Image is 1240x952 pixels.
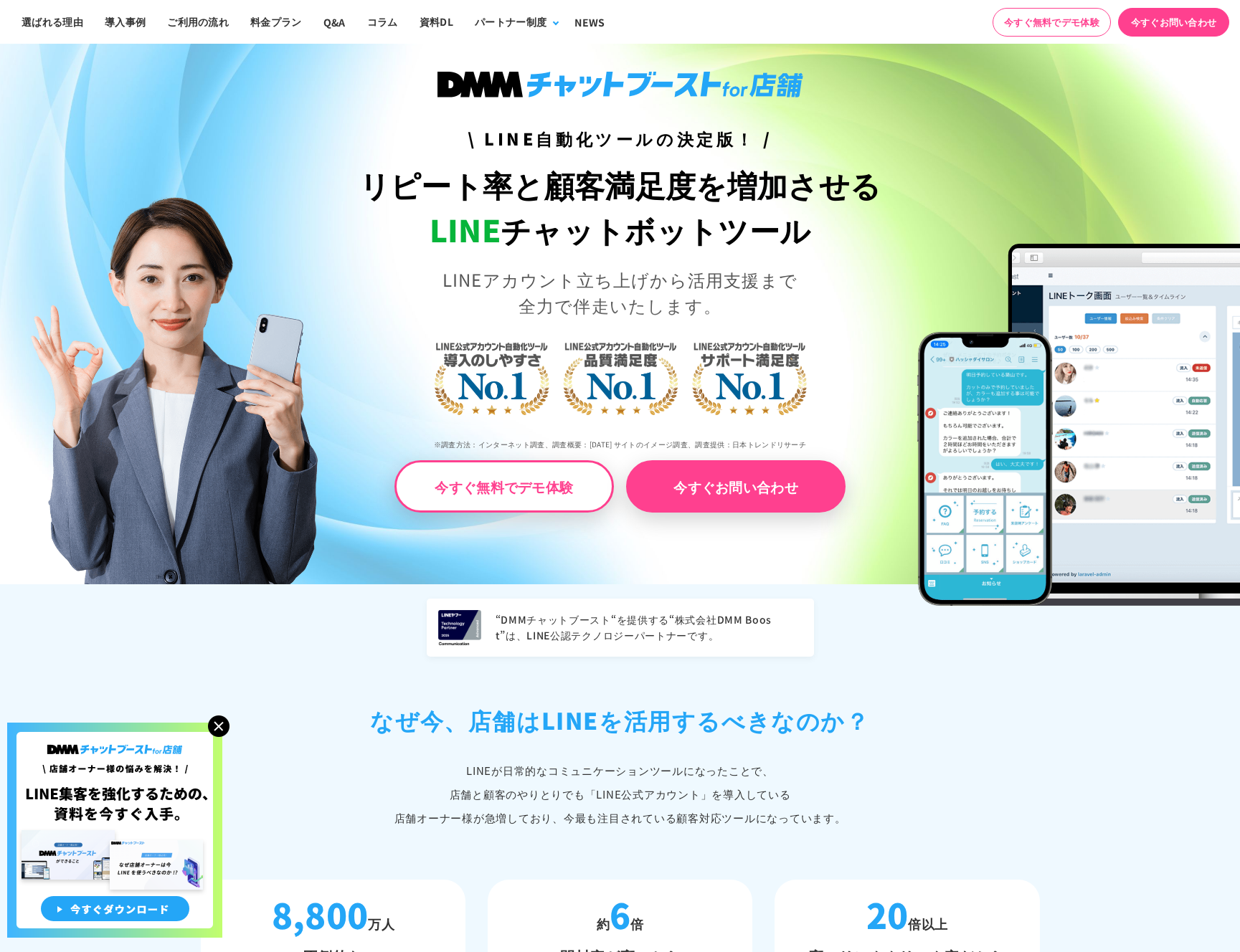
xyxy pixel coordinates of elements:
[475,14,546,29] div: パートナー制度
[993,8,1111,37] a: 今すぐ無料でデモ体験
[310,126,930,151] h3: \ LINE自動化ツールの決定版！ /
[866,889,909,939] strong: 20
[438,610,481,645] img: LINEヤフー Technology Partner 2025
[626,460,846,513] a: 今すぐお問い合わせ
[272,889,369,939] strong: 8,800
[201,758,1040,829] p: LINEが日常的なコミュニケーションツールになったことで、 店舗と顧客のやりとりでも「LINE公式アカウント」 を導入している 店舗オーナー様が急増しており、今最も注目されている顧客対応ツールに...
[782,894,1033,936] p: 倍以上
[201,703,1040,737] h2: なぜ今、店舗は LINEを活用するべきなのか？
[7,723,222,740] a: 店舗オーナー様の悩みを解決!LINE集客を狂化するための資料を今すぐ入手!
[310,162,930,252] h1: リピート率と顧客満足度を増加させる チャットボットツール
[387,286,853,465] img: LINE公式アカウント自動化ツール導入のしやすさNo.1｜LINE公式アカウント自動化ツール品質満足度No.1｜LINE公式アカウント自動化ツールサポート満足度No.1
[495,894,746,936] p: 約 倍
[430,207,501,251] span: LINE
[7,723,222,938] img: 店舗オーナー様の悩みを解決!LINE集客を狂化するための資料を今すぐ入手!
[310,267,930,318] p: LINEアカウント立ち上げから活用支援まで 全力で伴走いたします。
[1118,8,1229,37] a: 今すぐお問い合わせ
[496,612,803,644] p: “DMMチャットブースト“を提供する“株式会社DMM Boost”は、LINE公認テクノロジーパートナーです。
[610,889,630,939] strong: 6
[394,460,614,513] a: 今すぐ無料でデモ体験
[208,894,459,936] p: 万人
[310,429,930,460] p: ※調査方法：インターネット調査、調査概要：[DATE] サイトのイメージ調査、調査提供：日本トレンドリサーチ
